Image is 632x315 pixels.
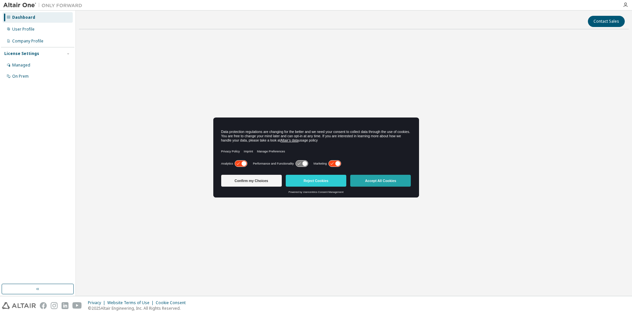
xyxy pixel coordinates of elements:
div: Managed [12,63,30,68]
img: linkedin.svg [62,302,68,309]
div: Website Terms of Use [107,300,156,305]
div: License Settings [4,51,39,56]
div: On Prem [12,74,29,79]
button: Contact Sales [588,16,625,27]
div: Cookie Consent [156,300,190,305]
div: Company Profile [12,39,43,44]
img: Altair One [3,2,86,9]
div: Dashboard [12,15,35,20]
img: altair_logo.svg [2,302,36,309]
img: instagram.svg [51,302,58,309]
p: © 2025 Altair Engineering, Inc. All Rights Reserved. [88,305,190,311]
img: youtube.svg [72,302,82,309]
div: Privacy [88,300,107,305]
img: facebook.svg [40,302,47,309]
div: User Profile [12,27,35,32]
